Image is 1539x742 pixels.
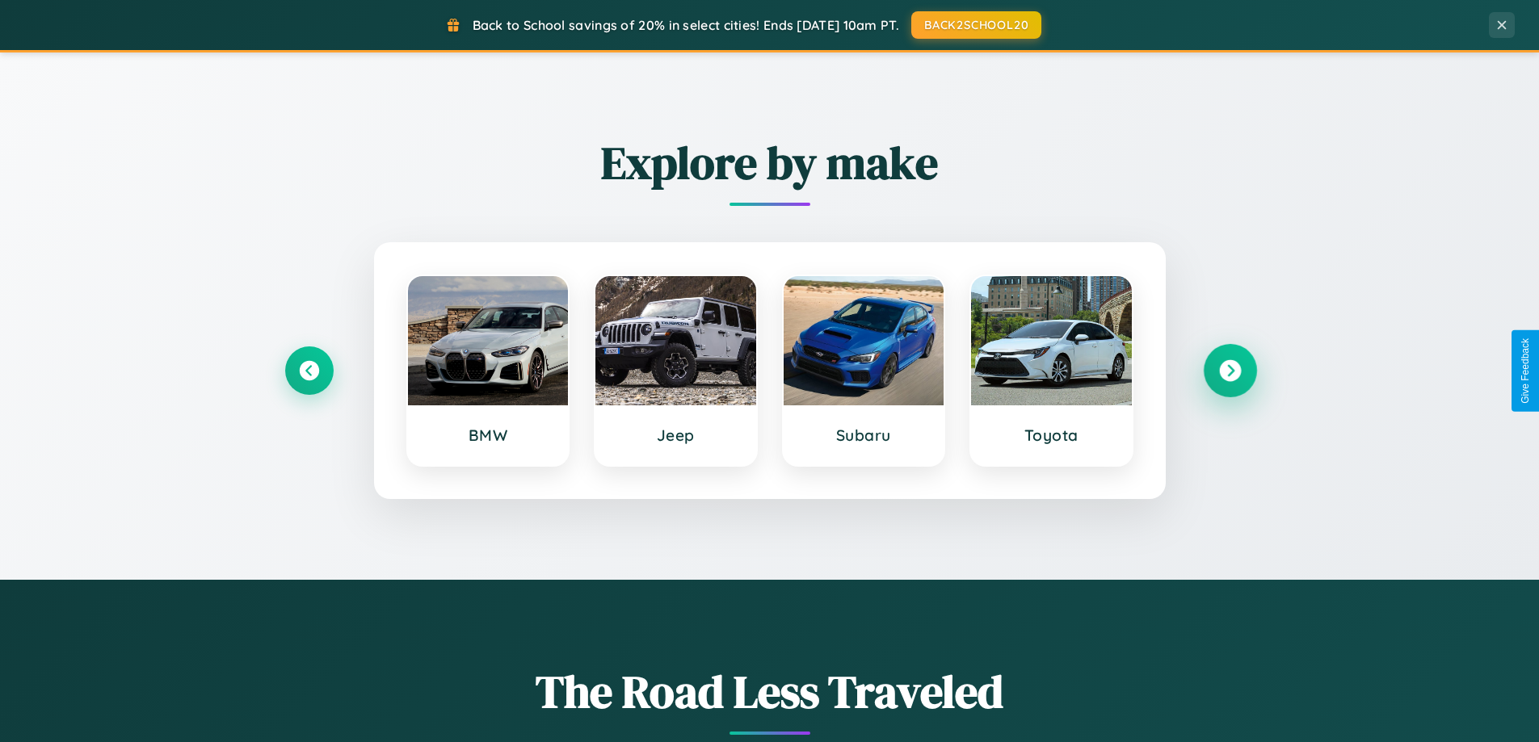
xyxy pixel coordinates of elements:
[285,660,1255,723] h1: The Road Less Traveled
[1520,338,1531,404] div: Give Feedback
[987,425,1116,445] h3: Toyota
[424,425,553,445] h3: BMW
[285,132,1255,194] h2: Explore by make
[911,11,1041,39] button: BACK2SCHOOL20
[612,425,740,445] h3: Jeep
[473,17,899,33] span: Back to School savings of 20% in select cities! Ends [DATE] 10am PT.
[800,425,928,445] h3: Subaru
